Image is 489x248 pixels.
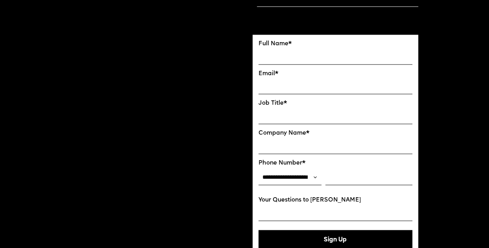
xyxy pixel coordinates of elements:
label: Phone Number [258,160,413,167]
label: Email [258,70,413,78]
label: Company Name [258,130,413,137]
label: Your Questions to [PERSON_NAME] [258,197,413,204]
label: Full Name [258,41,413,48]
label: Job Title [258,100,413,107]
